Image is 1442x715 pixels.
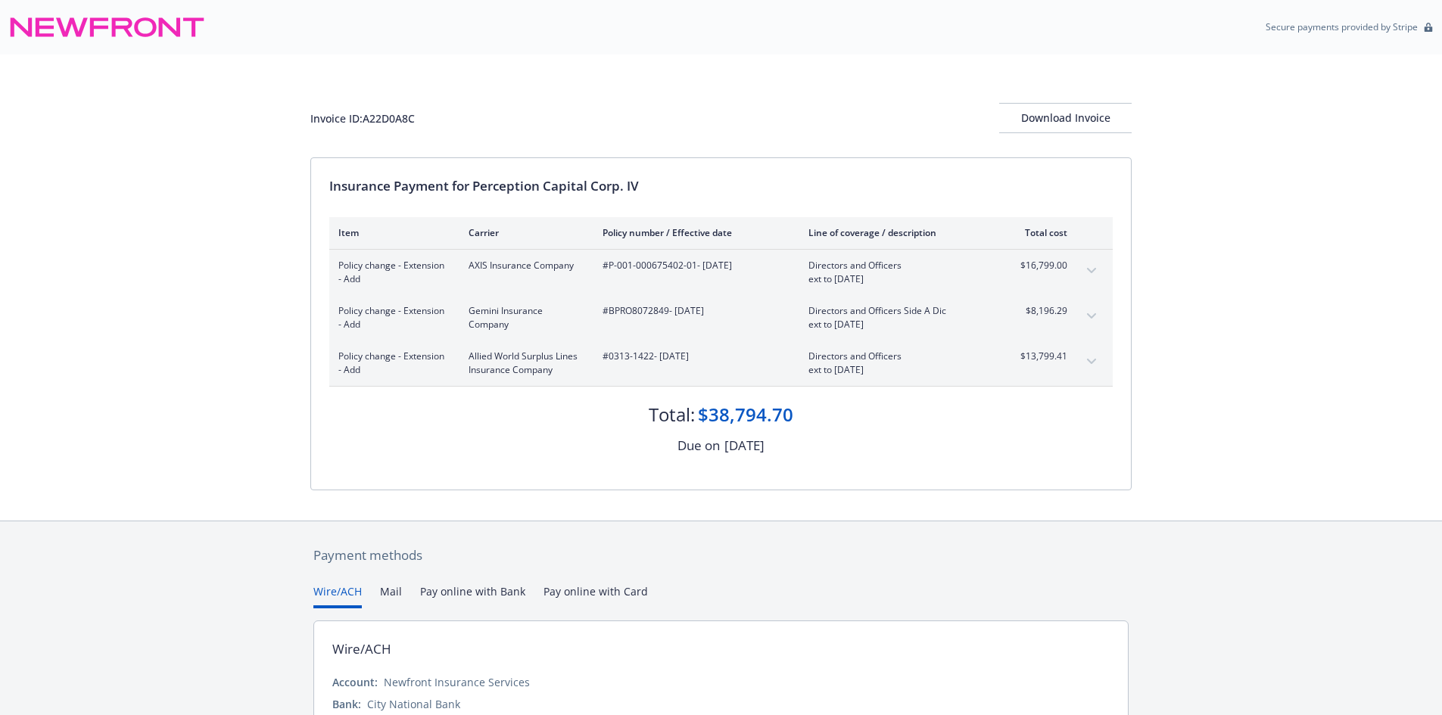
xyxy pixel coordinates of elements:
[543,583,648,608] button: Pay online with Card
[469,259,578,272] span: AXIS Insurance Company
[808,350,986,363] span: Directors and Officers
[698,402,793,427] div: $38,794.70
[724,436,765,455] div: [DATE]
[808,304,986,331] span: Directors and Officers Side A Dicext to [DATE]
[808,350,986,377] span: Directors and Officersext to [DATE]
[808,272,986,286] span: ext to [DATE]
[808,304,986,318] span: Directors and Officers Side A Dic
[469,304,578,331] span: Gemini Insurance Company
[1079,259,1104,283] button: expand content
[808,226,986,239] div: Line of coverage / description
[808,363,986,377] span: ext to [DATE]
[329,176,1113,196] div: Insurance Payment for Perception Capital Corp. IV
[332,639,391,659] div: Wire/ACH
[469,350,578,377] span: Allied World Surplus Lines Insurance Company
[313,583,362,608] button: Wire/ACH
[808,259,986,272] span: Directors and Officers
[338,226,444,239] div: Item
[1266,20,1418,33] p: Secure payments provided by Stripe
[329,340,1113,386] div: Policy change - Extension - AddAllied World Surplus Lines Insurance Company#0313-1422- [DATE]Dire...
[332,674,378,690] div: Account:
[313,546,1129,565] div: Payment methods
[677,436,720,455] div: Due on
[603,304,784,318] span: #BPRO8072849 - [DATE]
[338,259,444,286] span: Policy change - Extension - Add
[1011,350,1067,363] span: $13,799.41
[469,226,578,239] div: Carrier
[1011,226,1067,239] div: Total cost
[338,350,444,377] span: Policy change - Extension - Add
[329,295,1113,340] div: Policy change - Extension - AddGemini Insurance Company#BPRO8072849- [DATE]Directors and Officers...
[603,350,784,363] span: #0313-1422 - [DATE]
[649,402,695,427] div: Total:
[332,696,361,712] div: Bank:
[380,583,402,608] button: Mail
[310,110,415,126] div: Invoice ID: A22D0A8C
[420,583,525,608] button: Pay online with Bank
[999,103,1132,133] button: Download Invoice
[1011,259,1067,272] span: $16,799.00
[999,104,1132,132] div: Download Invoice
[808,259,986,286] span: Directors and Officersext to [DATE]
[384,674,530,690] div: Newfront Insurance Services
[1079,350,1104,374] button: expand content
[1079,304,1104,328] button: expand content
[367,696,460,712] div: City National Bank
[329,250,1113,295] div: Policy change - Extension - AddAXIS Insurance Company#P-001-000675402-01- [DATE]Directors and Off...
[808,318,986,331] span: ext to [DATE]
[603,259,784,272] span: #P-001-000675402-01 - [DATE]
[338,304,444,331] span: Policy change - Extension - Add
[1011,304,1067,318] span: $8,196.29
[603,226,784,239] div: Policy number / Effective date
